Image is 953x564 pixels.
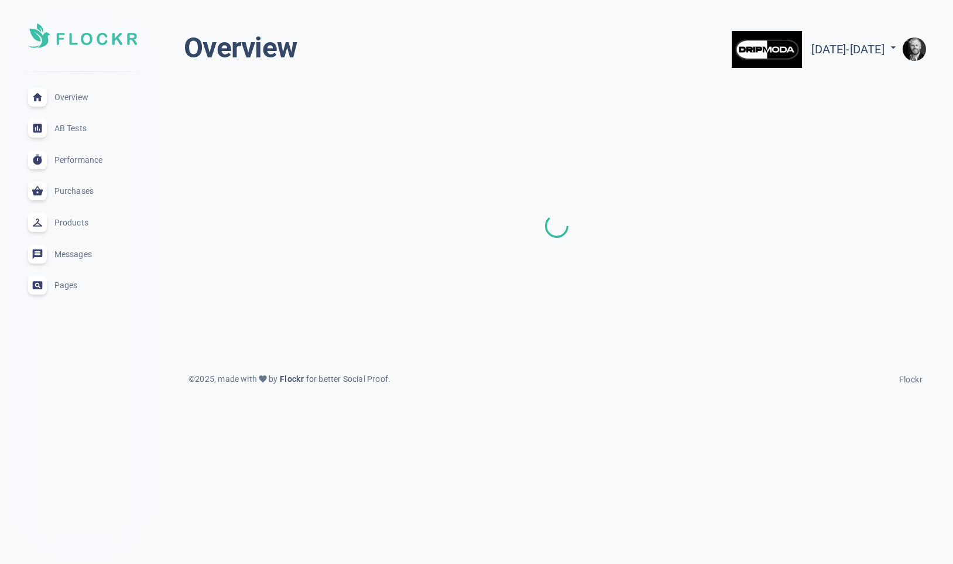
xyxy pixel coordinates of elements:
a: Messages [9,238,156,270]
a: AB Tests [9,112,156,144]
span: [DATE] - [DATE] [811,42,899,56]
span: Flockr [277,374,306,384]
a: Purchases [9,176,156,207]
a: Flockr [277,372,306,386]
span: favorite [258,374,268,384]
a: Pages [9,269,156,301]
a: Performance [9,144,156,176]
img: e9922e3fc00dd5316fa4c56e6d75935f [903,37,926,61]
a: Flockr [899,371,923,385]
img: dripmoda [732,31,802,68]
span: Flockr [899,375,923,384]
div: © 2025 , made with by for better Social Proof. [181,372,397,386]
img: Soft UI Logo [28,23,137,48]
a: Products [9,207,156,238]
a: Overview [9,81,156,113]
h1: Overview [184,30,297,66]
